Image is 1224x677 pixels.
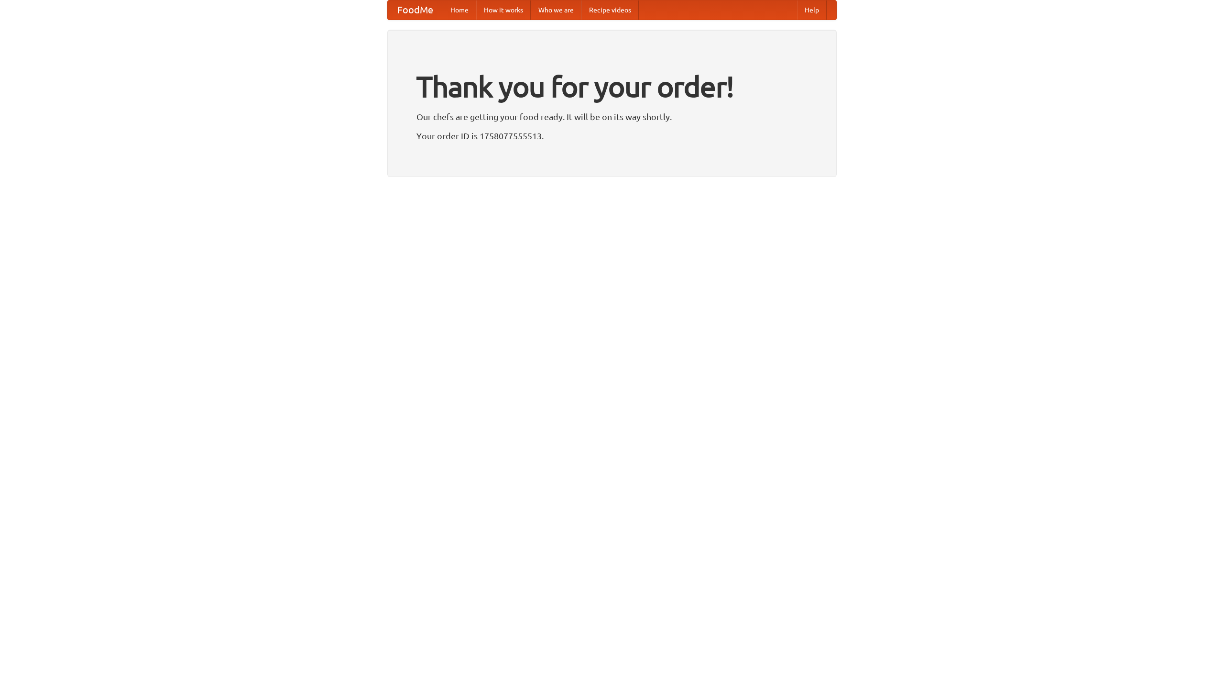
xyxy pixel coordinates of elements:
a: FoodMe [388,0,443,20]
p: Your order ID is 1758077555513. [416,129,808,143]
h1: Thank you for your order! [416,64,808,110]
a: How it works [476,0,531,20]
a: Home [443,0,476,20]
p: Our chefs are getting your food ready. It will be on its way shortly. [416,110,808,124]
a: Who we are [531,0,581,20]
a: Help [797,0,827,20]
a: Recipe videos [581,0,639,20]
